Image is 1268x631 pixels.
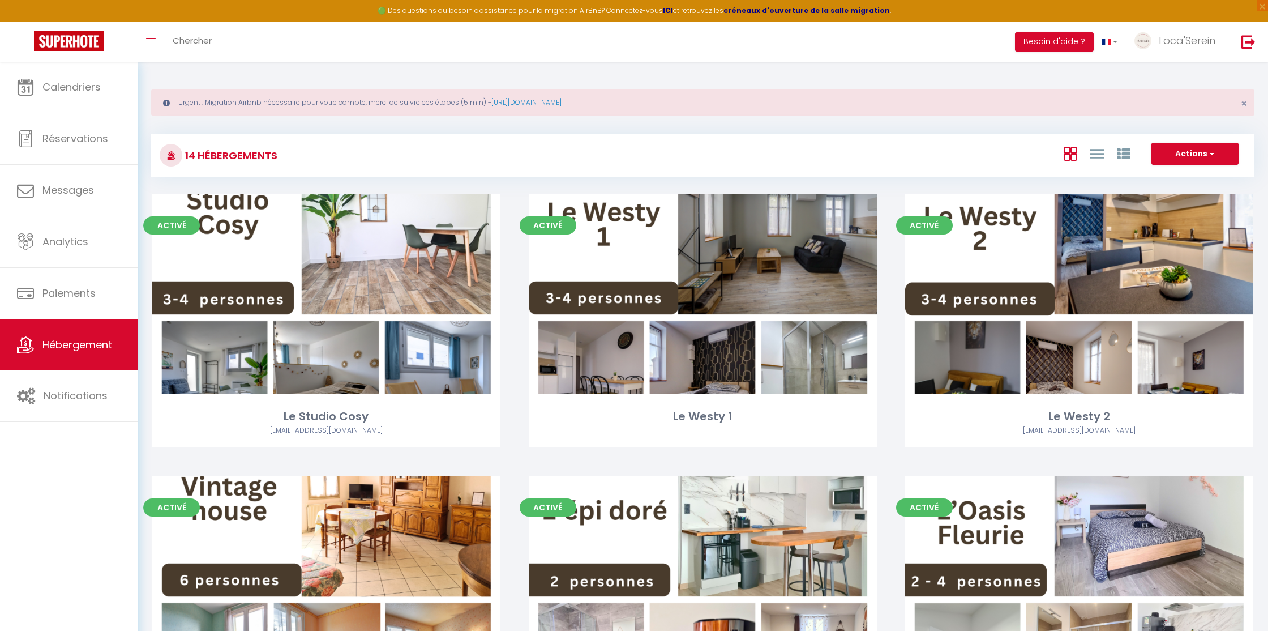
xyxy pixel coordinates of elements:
[1015,32,1094,52] button: Besoin d'aide ?
[1241,35,1256,49] img: logout
[663,6,673,15] a: ICI
[520,216,576,235] span: Activé
[723,6,890,15] a: créneaux d'ouverture de la salle migration
[182,143,277,168] h3: 14 Hébergements
[152,425,500,436] div: Airbnb
[520,498,576,517] span: Activé
[1241,99,1247,109] button: Close
[1117,144,1130,163] a: Vue par Groupe
[896,498,953,517] span: Activé
[1064,144,1077,163] a: Vue en Box
[896,216,953,235] span: Activé
[42,338,112,352] span: Hébergement
[42,131,108,146] span: Réservations
[905,408,1253,425] div: Le Westy 2
[44,389,108,403] span: Notifications
[42,286,96,300] span: Paiements
[173,35,212,46] span: Chercher
[1134,32,1151,49] img: ...
[1159,33,1215,48] span: Loca'Serein
[151,89,1254,116] div: Urgent : Migration Airbnb nécessaire pour votre compte, merci de suivre ces étapes (5 min) -
[152,408,500,425] div: Le Studio Cosy
[1151,143,1239,165] button: Actions
[42,80,101,94] span: Calendriers
[1090,144,1104,163] a: Vue en Liste
[1126,22,1230,62] a: ... Loca'Serein
[529,408,877,425] div: Le Westy 1
[34,31,104,51] img: Super Booking
[42,235,88,249] span: Analytics
[164,22,220,62] a: Chercher
[143,498,200,517] span: Activé
[143,216,200,235] span: Activé
[42,183,94,197] span: Messages
[491,97,562,107] a: [URL][DOMAIN_NAME]
[1241,96,1247,110] span: ×
[905,425,1253,436] div: Airbnb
